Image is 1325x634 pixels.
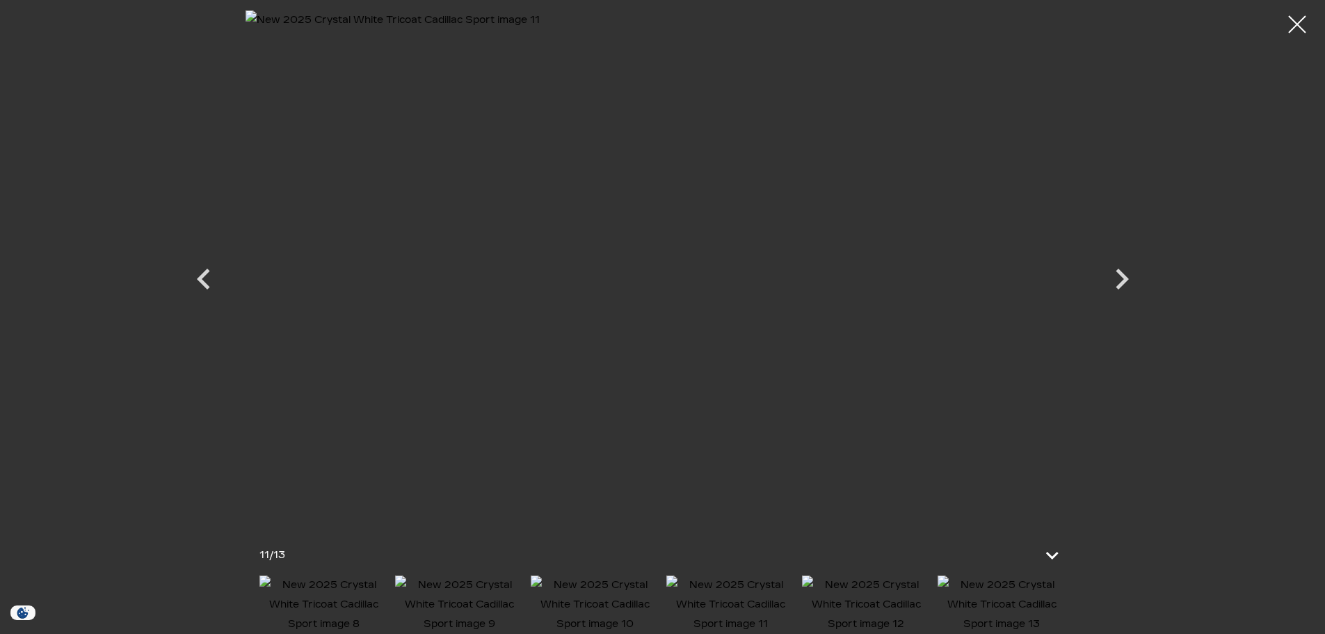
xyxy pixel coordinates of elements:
img: New 2025 Crystal White Tricoat Cadillac Sport image 11 [666,576,795,634]
img: New 2025 Crystal White Tricoat Cadillac Sport image 8 [259,576,388,634]
img: New 2025 Crystal White Tricoat Cadillac Sport image 10 [531,576,659,634]
img: New 2025 Crystal White Tricoat Cadillac Sport image 9 [395,576,524,634]
img: Opt-Out Icon [7,605,39,620]
div: / [259,546,285,565]
img: New 2025 Crystal White Tricoat Cadillac Sport image 11 [246,10,1080,523]
img: New 2025 Crystal White Tricoat Cadillac Sport image 12 [802,576,931,634]
span: 11 [259,549,269,561]
div: Next [1101,251,1143,314]
section: Click to Open Cookie Consent Modal [7,605,39,620]
div: Previous [183,251,225,314]
img: New 2025 Crystal White Tricoat Cadillac Sport image 13 [938,576,1066,634]
span: 13 [273,549,285,561]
